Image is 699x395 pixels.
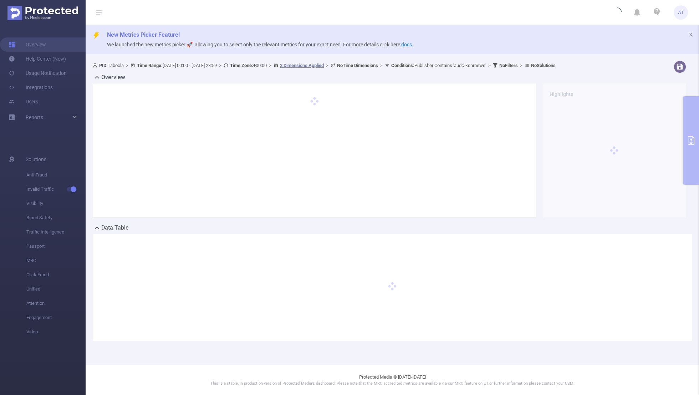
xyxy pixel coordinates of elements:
a: Integrations [9,80,53,94]
span: Video [26,325,86,339]
b: No Time Dimensions [337,63,378,68]
a: Help Center (New) [9,52,66,66]
b: Time Zone: [230,63,253,68]
span: > [486,63,493,68]
span: Click Fraud [26,268,86,282]
i: icon: close [688,32,693,37]
span: Invalid Traffic [26,182,86,196]
span: AT [678,5,684,20]
span: > [217,63,224,68]
span: > [124,63,131,68]
span: Engagement [26,311,86,325]
span: Solutions [26,152,46,166]
a: Usage Notification [9,66,67,80]
h2: Overview [101,73,125,82]
b: Conditions : [391,63,414,68]
span: Anti-Fraud [26,168,86,182]
span: MRC [26,253,86,268]
span: New Metrics Picker Feature! [107,31,180,38]
span: Publisher Contains 'audc-ksnrnews' [391,63,486,68]
i: icon: thunderbolt [93,32,100,39]
a: Reports [26,110,43,124]
span: > [324,63,331,68]
img: Protected Media [7,6,78,20]
span: > [518,63,525,68]
i: icon: user [93,63,99,68]
i: icon: loading [613,7,622,17]
b: Time Range: [137,63,163,68]
b: No Filters [499,63,518,68]
span: We launched the new metrics picker 🚀, allowing you to select only the relevant metrics for your e... [107,42,412,47]
b: PID: [99,63,108,68]
span: > [267,63,274,68]
span: Attention [26,296,86,311]
u: 2 Dimensions Applied [280,63,324,68]
span: Reports [26,114,43,120]
h2: Data Table [101,224,129,232]
span: Taboola [DATE] 00:00 - [DATE] 23:59 +00:00 [93,63,556,68]
span: Unified [26,282,86,296]
a: Overview [9,37,46,52]
footer: Protected Media © [DATE]-[DATE] [86,365,699,395]
p: This is a stable, in production version of Protected Media's dashboard. Please note that the MRC ... [103,381,681,387]
b: No Solutions [531,63,556,68]
span: Visibility [26,196,86,211]
span: Traffic Intelligence [26,225,86,239]
span: Brand Safety [26,211,86,225]
span: Passport [26,239,86,253]
a: Users [9,94,38,109]
a: docs [401,42,412,47]
button: icon: close [688,31,693,39]
span: > [378,63,385,68]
